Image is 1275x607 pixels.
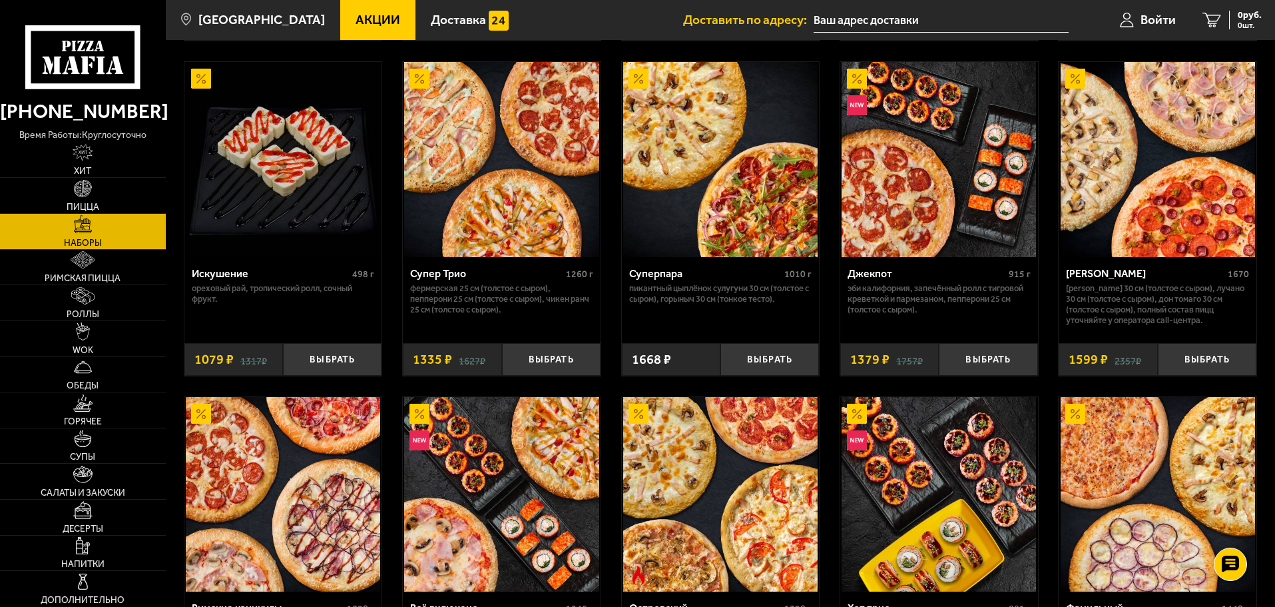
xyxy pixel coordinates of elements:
[409,404,429,424] img: Акционный
[847,404,867,424] img: Акционный
[192,283,375,304] p: Ореховый рай, Тропический ролл, Сочный фрукт.
[840,397,1038,592] a: АкционныйНовинкаХот трио
[74,167,91,176] span: Хит
[847,430,867,450] img: Новинка
[1059,62,1256,257] a: АкционныйХет Трик
[842,62,1036,257] img: Джекпот
[186,397,380,592] img: Римские каникулы
[73,346,93,355] span: WOK
[404,62,599,257] img: Супер Трио
[356,13,400,26] span: Акции
[939,343,1037,376] button: Выбрать
[403,62,601,257] a: АкционныйСупер Трио
[1238,21,1262,29] span: 0 шт.
[623,62,818,257] img: Суперпара
[403,397,601,592] a: АкционныйНовинкаВсё включено
[848,283,1031,315] p: Эби Калифорния, Запечённый ролл с тигровой креветкой и пармезаном, Пепперони 25 см (толстое с сыр...
[1061,397,1255,592] img: Фамильный
[720,343,819,376] button: Выбрать
[63,524,103,534] span: Десерты
[847,95,867,115] img: Новинка
[410,267,563,280] div: Супер Трио
[1066,283,1249,326] p: [PERSON_NAME] 30 см (толстое с сыром), Лучано 30 см (толстое с сыром), Дон Томаго 30 см (толстое ...
[409,430,429,450] img: Новинка
[283,343,382,376] button: Выбрать
[848,267,1005,280] div: Джекпот
[1061,62,1255,257] img: Хет Трик
[1065,404,1085,424] img: Акционный
[632,353,671,366] span: 1668 ₽
[1228,269,1249,280] span: 1670
[1141,13,1176,26] span: Войти
[64,417,102,426] span: Горячее
[629,69,648,89] img: Акционный
[64,239,102,248] span: Наборы
[192,267,350,280] div: Искушение
[1115,353,1141,366] s: 2357 ₽
[842,397,1036,592] img: Хот трио
[683,13,814,26] span: Доставить по адресу:
[431,13,486,26] span: Доставка
[622,397,820,592] a: АкционныйОстрое блюдоОстровский
[1066,267,1224,280] div: [PERSON_NAME]
[847,69,867,89] img: Акционный
[191,69,211,89] img: Акционный
[184,62,382,257] a: АкционныйИскушение
[1069,353,1108,366] span: 1599 ₽
[184,397,382,592] a: АкционныйРимские каникулы
[622,62,820,257] a: АкционныйСуперпара
[459,353,485,366] s: 1627 ₽
[629,404,648,424] img: Акционный
[1009,269,1031,280] span: 915 г
[41,488,125,498] span: Салаты и закуски
[404,397,599,592] img: Всё включено
[629,283,812,304] p: Пикантный цыплёнок сулугуни 30 см (толстое с сыром), Горыныч 30 см (тонкое тесто).
[840,62,1038,257] a: АкционныйНовинкаДжекпот
[410,283,593,315] p: Фермерская 25 см (толстое с сыром), Пепперони 25 см (толстое с сыром), Чикен Ранч 25 см (толстое ...
[814,8,1069,33] input: Ваш адрес доставки
[850,353,890,366] span: 1379 ₽
[194,353,234,366] span: 1079 ₽
[352,269,374,280] span: 498 г
[67,310,99,319] span: Роллы
[1238,11,1262,20] span: 0 руб.
[70,452,95,462] span: Супы
[41,596,125,605] span: Дополнительно
[1059,397,1256,592] a: АкционныйФамильный
[240,353,267,366] s: 1317 ₽
[1158,343,1256,376] button: Выбрать
[409,69,429,89] img: Акционный
[896,353,923,366] s: 1757 ₽
[784,269,812,280] span: 1010 г
[45,274,121,283] span: Римская пицца
[67,381,99,390] span: Обеды
[67,203,99,212] span: Пицца
[413,353,452,366] span: 1335 ₽
[623,397,818,592] img: Островский
[198,13,325,26] span: [GEOGRAPHIC_DATA]
[629,267,782,280] div: Суперпара
[191,404,211,424] img: Акционный
[186,62,380,257] img: Искушение
[502,343,601,376] button: Выбрать
[629,566,648,586] img: Острое блюдо
[61,560,105,569] span: Напитки
[566,269,593,280] span: 1260 г
[1065,69,1085,89] img: Акционный
[489,11,509,31] img: 15daf4d41897b9f0e9f617042186c801.svg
